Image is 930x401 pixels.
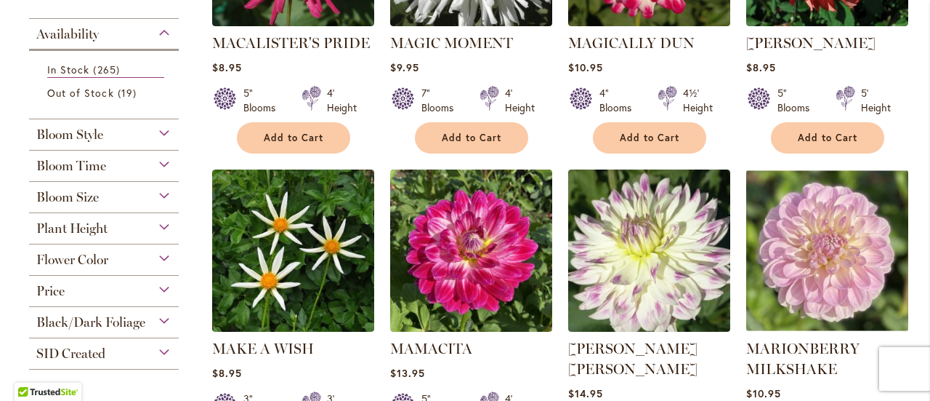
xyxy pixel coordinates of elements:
span: Plant Height [36,221,108,237]
a: MAMACITA [390,340,472,357]
span: Availability [36,26,99,42]
span: Bloom Size [36,189,99,205]
a: Mamacita [390,321,552,335]
span: $8.95 [746,60,776,74]
span: In Stock [47,63,89,76]
span: $13.95 [390,366,425,380]
span: Bloom Style [36,127,103,143]
a: MAGIC MOMENT [390,15,552,29]
iframe: Launch Accessibility Center [11,349,52,390]
span: Add to Cart [442,132,501,144]
a: MARIONBERRY MILKSHAKE [746,340,860,378]
span: $9.95 [390,60,419,74]
a: MACALISTER'S PRIDE [212,15,374,29]
span: Add to Cart [264,132,323,144]
span: Out of Stock [47,86,114,100]
img: MAKE A WISH [212,170,374,332]
span: Price [36,283,65,299]
span: 265 [93,62,123,77]
img: MARIONBERRY MILKSHAKE [746,170,908,332]
a: MACALISTER'S PRIDE [212,34,370,52]
div: 4' Height [327,86,357,115]
a: Out of Stock 19 [47,85,164,100]
span: $10.95 [568,60,603,74]
span: 19 [118,85,140,100]
img: Mamacita [390,170,552,332]
div: 4½' Height [683,86,713,115]
a: MAKE A WISH [212,321,374,335]
span: $8.95 [212,60,242,74]
span: $14.95 [568,386,603,400]
img: MARGARET ELLEN [568,170,730,332]
span: Black/Dark Foliage [36,314,145,330]
span: Bloom Time [36,158,106,174]
button: Add to Cart [593,122,706,154]
a: MARIONBERRY MILKSHAKE [746,321,908,335]
a: MAI TAI [746,15,908,29]
span: Add to Cart [798,132,857,144]
a: [PERSON_NAME] [PERSON_NAME] [568,340,697,378]
a: MARGARET ELLEN [568,321,730,335]
span: $8.95 [212,366,242,380]
div: 7" Blooms [421,86,462,115]
div: 4" Blooms [599,86,640,115]
div: 5' Height [861,86,891,115]
a: In Stock 265 [47,62,164,78]
div: 5" Blooms [243,86,284,115]
button: Add to Cart [415,122,528,154]
span: Flower Color [36,252,108,268]
div: 5" Blooms [777,86,818,115]
span: Add to Cart [620,132,679,144]
a: [PERSON_NAME] [746,34,876,52]
span: $10.95 [746,386,781,400]
div: 4' Height [505,86,535,115]
a: MAGIC MOMENT [390,34,513,52]
a: MAGICALLY DUN [568,34,695,52]
a: MAGICALLY DUN [568,15,730,29]
button: Add to Cart [237,122,350,154]
span: SID Created [36,346,105,362]
a: MAKE A WISH [212,340,314,357]
button: Add to Cart [771,122,884,154]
